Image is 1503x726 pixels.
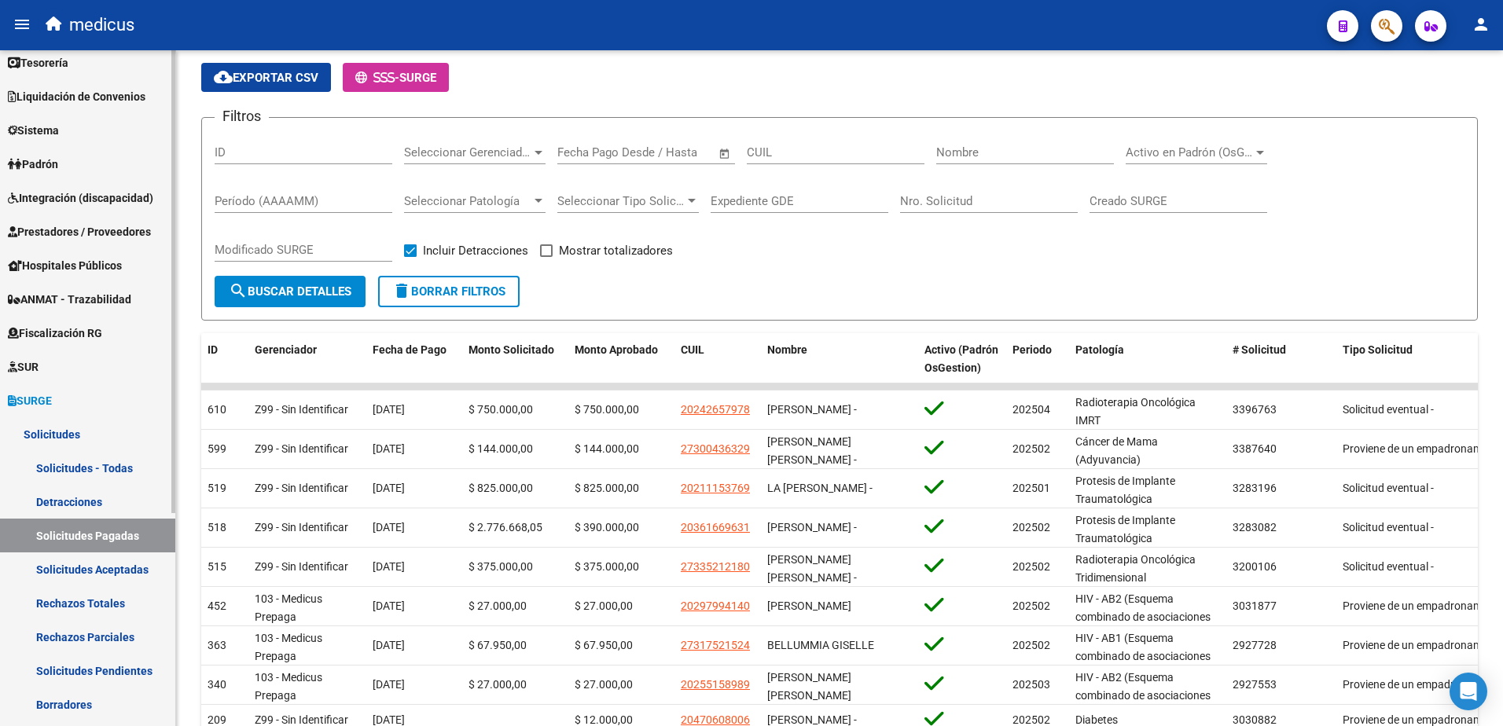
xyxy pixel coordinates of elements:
[767,343,807,356] span: Nombre
[674,333,761,385] datatable-header-cell: CUIL
[373,521,405,533] span: [DATE]
[1075,632,1211,680] span: HIV - AB1 (Esquema combinado de asociaciones y/o monodrogas)
[1075,396,1196,427] span: Radioterapia Oncológica IMRT
[8,54,68,71] span: Tesorería
[1075,592,1211,641] span: HIV - AB2 (Esquema combinado de asociaciones y/o monodrogas)
[8,257,122,274] span: Hospitales Públicos
[215,276,366,307] button: Buscar Detalles
[767,639,874,651] span: BELLUMMIA GISELLE
[8,392,52,409] span: SURGE
[1075,713,1118,726] span: Diabetes
[681,521,750,533] span: 20361669631
[229,284,351,299] span: Buscar Detalles
[8,156,58,173] span: Padrón
[373,678,405,691] span: [DATE]
[1012,403,1050,416] span: 202504
[1012,560,1050,573] span: 202502
[1343,403,1434,416] span: Solicitud eventual -
[1233,599,1277,612] span: 3031877
[255,671,322,702] span: 103 - Medicus Prepaga
[1075,514,1175,544] span: Protesis de Implante Traumatológica
[392,284,505,299] span: Borrar Filtros
[255,343,317,356] span: Gerenciador
[469,599,527,612] span: $ 27.000,00
[469,560,533,573] span: $ 375.000,00
[681,713,750,726] span: 20470608006
[373,442,405,455] span: [DATE]
[229,281,248,300] mat-icon: search
[469,639,527,651] span: $ 67.950,00
[1233,713,1277,726] span: 3030882
[575,343,658,356] span: Monto Aprobado
[1343,521,1434,533] span: Solicitud eventual -
[681,560,750,573] span: 27335212180
[575,713,633,726] span: $ 12.000,00
[214,71,318,85] span: Exportar CSV
[1126,145,1253,159] span: Activo en Padrón (OsGestion)
[8,324,102,342] span: Fiscalización RG
[404,145,531,159] span: Seleccionar Gerenciador
[1012,521,1050,533] span: 202502
[8,358,39,376] span: SUR
[575,560,639,573] span: $ 375.000,00
[761,333,918,385] datatable-header-cell: Nombre
[255,592,322,623] span: 103 - Medicus Prepaga
[1012,713,1050,726] span: 202502
[681,678,750,691] span: 20255158989
[248,333,366,385] datatable-header-cell: Gerenciador
[469,482,533,494] span: $ 825.000,00
[1006,333,1069,385] datatable-header-cell: Periodo
[1233,403,1277,416] span: 3396763
[343,63,449,92] button: -SURGE
[1343,560,1434,573] span: Solicitud eventual -
[767,521,857,533] span: [PERSON_NAME] -
[404,194,531,208] span: Seleccionar Patología
[1075,553,1196,584] span: Radioterapia Oncológica Tridimensional
[423,241,528,260] span: Incluir Detracciones
[8,223,151,240] span: Prestadores / Proveedores
[767,482,873,494] span: LA [PERSON_NAME] -
[8,189,153,207] span: Integración (discapacidad)
[392,281,411,300] mat-icon: delete
[1012,639,1050,651] span: 202502
[635,145,711,159] input: Fecha fin
[469,678,527,691] span: $ 27.000,00
[208,560,226,573] span: 515
[681,599,750,612] span: 20297994140
[469,521,542,533] span: $ 2.776.668,05
[208,482,226,494] span: 519
[1233,678,1277,691] span: 2927553
[208,639,226,651] span: 363
[557,194,685,208] span: Seleccionar Tipo Solicitud
[373,639,405,651] span: [DATE]
[1233,639,1277,651] span: 2927728
[767,553,857,584] span: [PERSON_NAME] [PERSON_NAME] -
[1012,678,1050,691] span: 202503
[767,713,857,726] span: [PERSON_NAME] -
[924,343,998,374] span: Activo (Padrón OsGestion)
[575,403,639,416] span: $ 750.000,00
[575,678,633,691] span: $ 27.000,00
[681,442,750,455] span: 27300436329
[469,403,533,416] span: $ 750.000,00
[1075,671,1211,720] span: HIV - AB2 (Esquema combinado de asociaciones y/o monodrogas)
[8,88,145,105] span: Liquidación de Convenios
[462,333,568,385] datatable-header-cell: Monto Solicitado
[1012,343,1052,356] span: Periodo
[201,63,331,92] button: Exportar CSV
[201,333,248,385] datatable-header-cell: ID
[13,15,31,34] mat-icon: menu
[8,122,59,139] span: Sistema
[575,639,633,651] span: $ 67.950,00
[1472,15,1490,34] mat-icon: person
[1233,482,1277,494] span: 3283196
[1075,435,1158,466] span: Cáncer de Mama (Adyuvancia)
[255,713,348,726] span: Z99 - Sin Identificar
[208,442,226,455] span: 599
[568,333,674,385] datatable-header-cell: Monto Aprobado
[1069,333,1226,385] datatable-header-cell: Patología
[716,145,734,163] button: Open calendar
[255,442,348,455] span: Z99 - Sin Identificar
[767,435,857,466] span: [PERSON_NAME] [PERSON_NAME] -
[559,241,673,260] span: Mostrar totalizadores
